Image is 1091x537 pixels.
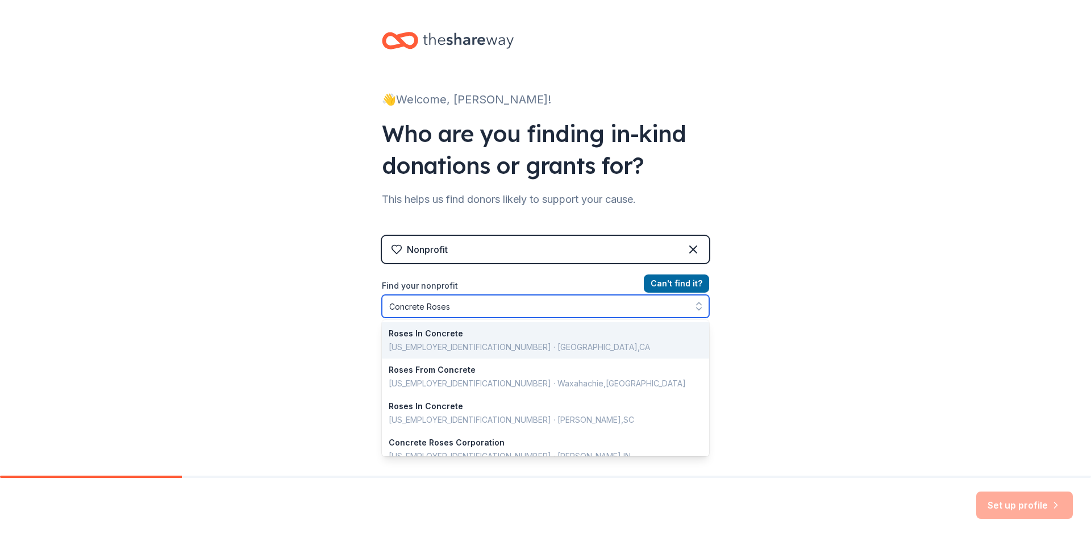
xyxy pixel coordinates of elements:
[382,295,709,318] input: Search by name, EIN, or city
[389,363,689,377] div: Roses From Concrete
[389,377,689,390] div: [US_EMPLOYER_IDENTIFICATION_NUMBER] · Waxahachie , [GEOGRAPHIC_DATA]
[389,436,689,449] div: Concrete Roses Corporation
[389,413,689,427] div: [US_EMPLOYER_IDENTIFICATION_NUMBER] · [PERSON_NAME] , SC
[389,340,689,354] div: [US_EMPLOYER_IDENTIFICATION_NUMBER] · [GEOGRAPHIC_DATA] , CA
[389,327,689,340] div: Roses In Concrete
[389,449,689,463] div: [US_EMPLOYER_IDENTIFICATION_NUMBER] · [PERSON_NAME] , IN
[389,399,689,413] div: Roses In Concrete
